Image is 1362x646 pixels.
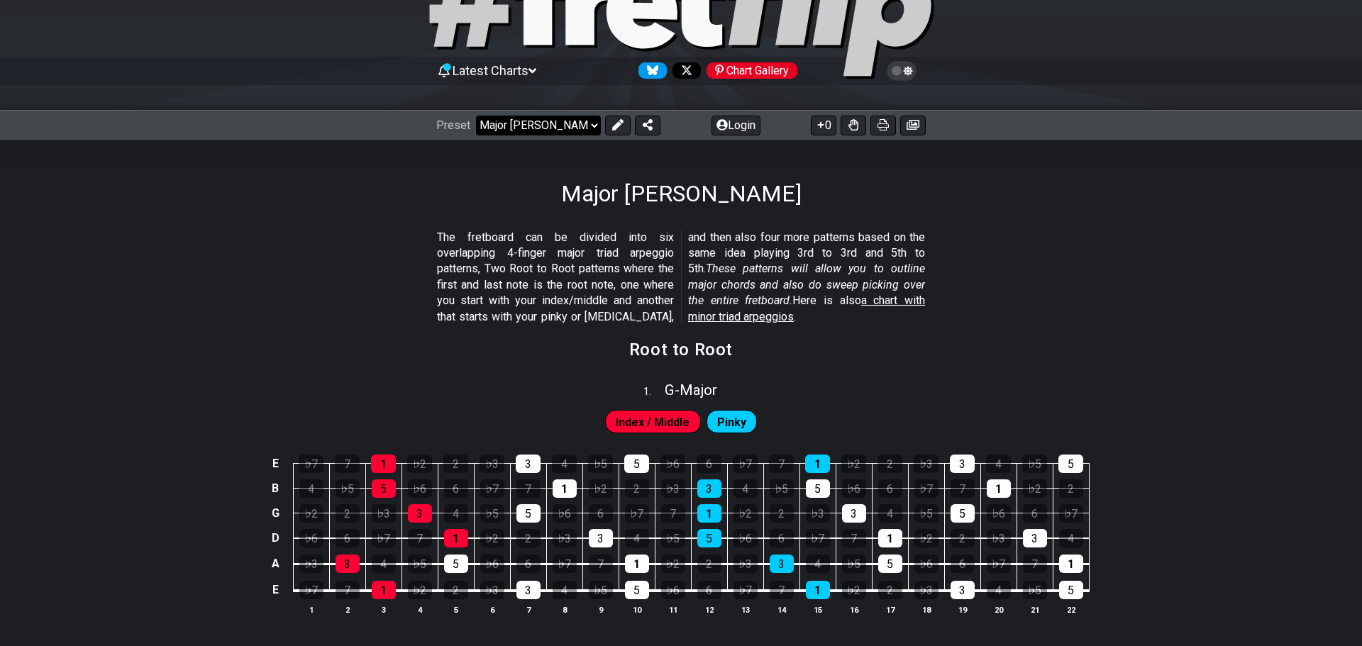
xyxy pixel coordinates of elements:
[561,180,802,207] h1: Major [PERSON_NAME]
[552,455,577,473] div: 4
[516,455,541,473] div: 3
[516,555,541,573] div: 6
[436,118,470,132] span: Preset
[365,602,402,617] th: 3
[299,479,323,498] div: 4
[299,581,323,599] div: ♭7
[299,529,323,547] div: ♭6
[444,504,468,523] div: 4
[951,555,975,573] div: 6
[908,602,944,617] th: 18
[1053,602,1089,617] th: 22
[408,504,432,523] div: 3
[1058,455,1083,473] div: 5
[267,577,284,603] td: E
[625,479,649,498] div: 2
[643,384,665,400] span: 1 .
[589,555,613,573] div: 7
[987,529,1011,547] div: ♭3
[1059,529,1083,547] div: 4
[553,581,577,599] div: 4
[625,504,649,523] div: ♭7
[372,529,396,547] div: ♭7
[372,504,396,523] div: ♭3
[267,550,284,577] td: A
[299,555,323,573] div: ♭3
[336,581,360,599] div: 7
[987,479,1011,498] div: 1
[1023,529,1047,547] div: 3
[717,412,746,433] span: First enable full edit mode to edit
[408,555,432,573] div: ♭5
[437,230,925,325] p: The fretboard can be divided into six overlapping 4-finger major triad arpeggio patterns, Two Roo...
[661,555,685,573] div: ♭2
[707,62,797,79] div: Chart Gallery
[1023,581,1047,599] div: ♭5
[712,116,760,135] button: Login
[701,62,797,79] a: #fretflip at Pinterest
[842,504,866,523] div: 3
[336,504,360,523] div: 2
[806,581,830,599] div: 1
[1023,504,1047,523] div: 6
[438,602,474,617] th: 5
[444,555,468,573] div: 5
[299,504,323,523] div: ♭2
[633,62,667,79] a: Follow #fretflip at Bluesky
[553,479,577,498] div: 1
[951,504,975,523] div: 5
[1023,555,1047,573] div: 7
[697,581,721,599] div: 6
[770,581,794,599] div: 7
[474,602,510,617] th: 6
[697,455,721,473] div: 6
[697,504,721,523] div: 1
[667,62,701,79] a: Follow #fretflip at X
[841,116,866,135] button: Toggle Dexterity for all fretkits
[878,479,902,498] div: 6
[951,581,975,599] div: 3
[407,455,432,473] div: ♭2
[293,602,329,617] th: 1
[589,581,613,599] div: ♭5
[299,455,323,473] div: ♭7
[733,581,758,599] div: ♭7
[616,412,690,433] span: First enable full edit mode to edit
[408,581,432,599] div: ♭2
[727,602,763,617] th: 13
[841,455,866,473] div: ♭2
[510,602,546,617] th: 7
[805,455,830,473] div: 1
[770,529,794,547] div: 6
[733,479,758,498] div: 4
[1059,581,1083,599] div: 5
[582,602,619,617] th: 9
[842,581,866,599] div: ♭2
[453,63,528,78] span: Latest Charts
[660,455,685,473] div: ♭6
[842,479,866,498] div: ♭6
[987,555,1011,573] div: ♭7
[1059,479,1083,498] div: 2
[878,504,902,523] div: 4
[624,455,649,473] div: 5
[697,479,721,498] div: 3
[476,116,601,135] select: Preset
[763,602,799,617] th: 14
[688,262,925,307] em: These patterns will allow you to outline major chords and also do sweep picking over the entire f...
[605,116,631,135] button: Edit Preset
[950,455,975,473] div: 3
[770,479,794,498] div: ♭5
[625,529,649,547] div: 4
[546,602,582,617] th: 8
[267,525,284,551] td: D
[986,455,1011,473] div: 4
[336,529,360,547] div: 6
[553,555,577,573] div: ♭7
[443,455,468,473] div: 2
[878,581,902,599] div: 2
[806,529,830,547] div: ♭7
[811,116,836,135] button: 0
[951,529,975,547] div: 2
[914,479,939,498] div: ♭7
